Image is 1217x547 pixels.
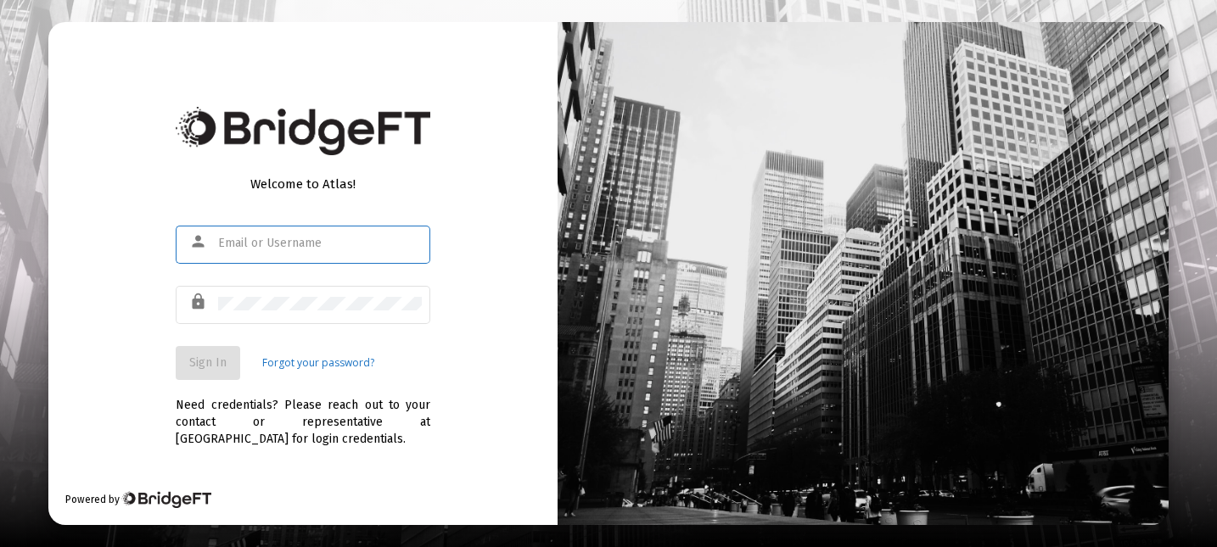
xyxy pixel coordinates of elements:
button: Sign In [176,346,240,380]
img: Bridge Financial Technology Logo [121,491,210,508]
input: Email or Username [218,237,422,250]
mat-icon: person [189,232,210,252]
div: Powered by [65,491,210,508]
span: Sign In [189,355,227,370]
img: Bridge Financial Technology Logo [176,107,430,155]
div: Need credentials? Please reach out to your contact or representative at [GEOGRAPHIC_DATA] for log... [176,380,430,448]
mat-icon: lock [189,292,210,312]
a: Forgot your password? [262,354,374,371]
div: Welcome to Atlas! [176,176,430,193]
